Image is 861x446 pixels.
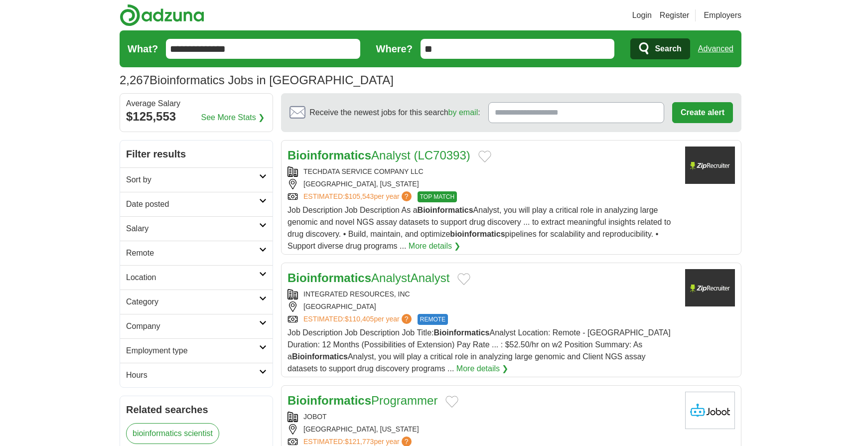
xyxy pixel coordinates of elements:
[287,394,437,407] a: BioinformaticsProgrammer
[478,150,491,162] button: Add to favorite jobs
[672,102,733,123] button: Create alert
[126,402,267,417] h2: Related searches
[303,413,327,421] a: JOBOT
[448,108,478,117] a: by email
[120,73,394,87] h1: Bioinformatics Jobs in [GEOGRAPHIC_DATA]
[655,39,681,59] span: Search
[126,423,219,444] a: bioinformatics scientist
[287,424,677,435] div: [GEOGRAPHIC_DATA], [US_STATE]
[120,71,149,89] span: 2,267
[126,320,259,332] h2: Company
[402,191,412,201] span: ?
[287,206,671,250] span: Job Description Job Description As a Analyst, you will play a critical role in analyzing large ge...
[126,345,259,357] h2: Employment type
[287,301,677,312] div: [GEOGRAPHIC_DATA]
[345,438,374,446] span: $121,773
[698,39,733,59] a: Advanced
[456,363,509,375] a: More details ❯
[457,273,470,285] button: Add to favorite jobs
[287,271,371,285] strong: Bioinformatics
[418,191,457,202] span: TOP MATCH
[287,166,677,177] div: TECHDATA SERVICE COMPANY LLC
[303,191,414,202] a: ESTIMATED:$105,543per year?
[287,179,677,189] div: [GEOGRAPHIC_DATA], [US_STATE]
[376,41,413,56] label: Where?
[402,314,412,324] span: ?
[632,9,652,21] a: Login
[309,107,480,119] span: Receive the newest jobs for this search :
[120,314,273,338] a: Company
[126,174,259,186] h2: Sort by
[303,314,414,325] a: ESTIMATED:$110,405per year?
[409,240,461,252] a: More details ❯
[630,38,690,59] button: Search
[120,4,204,26] img: Adzuna logo
[120,216,273,241] a: Salary
[704,9,741,21] a: Employers
[287,394,371,407] strong: Bioinformatics
[660,9,690,21] a: Register
[345,315,374,323] span: $110,405
[685,392,735,429] img: Jobot logo
[126,198,259,210] h2: Date posted
[126,108,267,126] div: $125,553
[287,149,470,162] a: BioinformaticsAnalyst (LC70393)
[126,247,259,259] h2: Remote
[418,206,473,214] strong: Bioinformatics
[418,314,448,325] span: REMOTE
[685,269,735,306] img: Company logo
[445,396,458,408] button: Add to favorite jobs
[292,352,348,361] strong: Bioinformatics
[120,141,273,167] h2: Filter results
[128,41,158,56] label: What?
[450,230,505,238] strong: bioinformatics
[345,192,374,200] span: $105,543
[120,338,273,363] a: Employment type
[120,363,273,387] a: Hours
[287,328,671,373] span: Job Description Job Description Job Title: Analyst Location: Remote - [GEOGRAPHIC_DATA] Duration:...
[287,271,449,285] a: BioinformaticsAnalystAnalyst
[287,149,371,162] strong: Bioinformatics
[126,369,259,381] h2: Hours
[126,100,267,108] div: Average Salary
[120,192,273,216] a: Date posted
[120,290,273,314] a: Category
[685,147,735,184] img: Company logo
[120,241,273,265] a: Remote
[126,272,259,284] h2: Location
[126,296,259,308] h2: Category
[287,289,677,299] div: INTEGRATED RESOURCES, INC
[120,167,273,192] a: Sort by
[433,328,489,337] strong: Bioinformatics
[120,265,273,290] a: Location
[201,112,265,124] a: See More Stats ❯
[126,223,259,235] h2: Salary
